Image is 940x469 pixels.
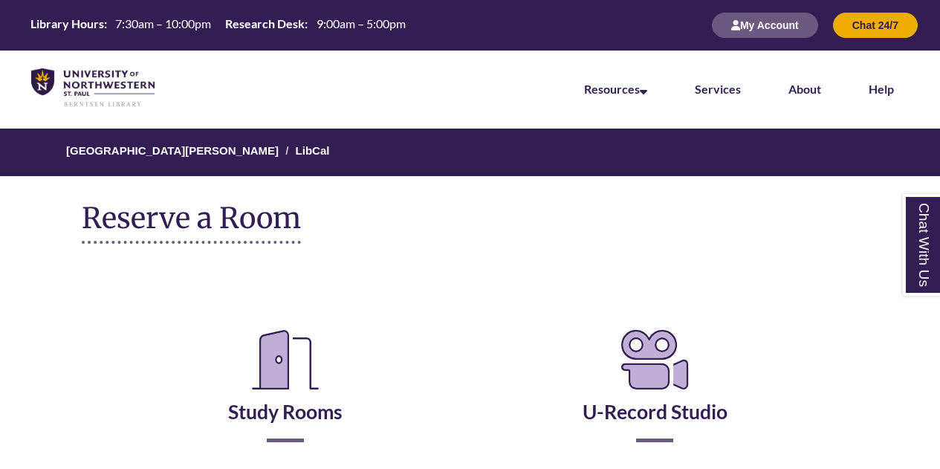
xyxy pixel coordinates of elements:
[25,16,411,35] a: Hours Today
[833,19,918,31] a: Chat 24/7
[219,16,310,32] th: Research Desk:
[584,82,647,96] a: Resources
[712,19,818,31] a: My Account
[115,16,211,30] span: 7:30am – 10:00pm
[296,144,330,157] a: LibCal
[25,16,411,33] table: Hours Today
[869,82,894,96] a: Help
[25,16,109,32] th: Library Hours:
[82,129,858,176] nav: Breadcrumb
[31,68,155,108] img: UNWSP Library Logo
[583,363,727,424] a: U-Record Studio
[82,202,301,244] h1: Reserve a Room
[788,82,821,96] a: About
[712,13,818,38] button: My Account
[833,13,918,38] button: Chat 24/7
[317,16,406,30] span: 9:00am – 5:00pm
[228,363,343,424] a: Study Rooms
[66,144,279,157] a: [GEOGRAPHIC_DATA][PERSON_NAME]
[695,82,741,96] a: Services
